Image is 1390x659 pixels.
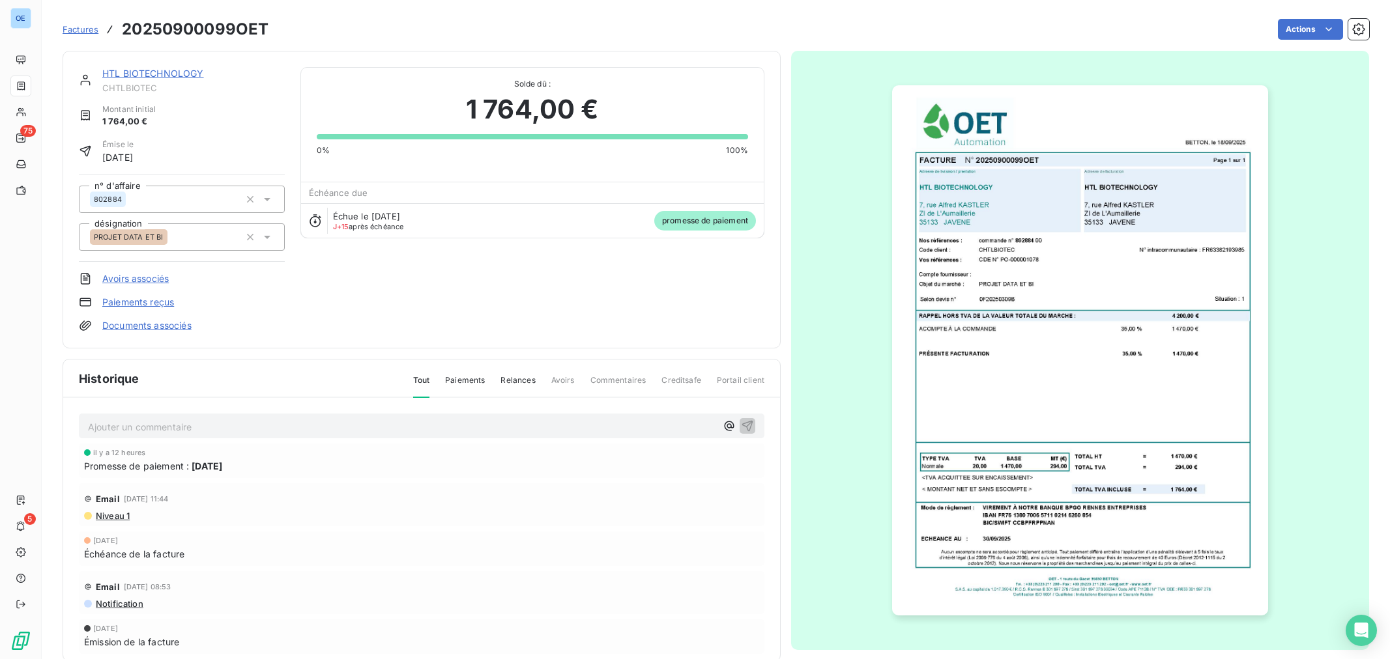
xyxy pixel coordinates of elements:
[102,319,192,332] a: Documents associés
[102,115,156,128] span: 1 764,00 €
[84,635,179,649] span: Émission de la facture
[93,537,118,544] span: [DATE]
[94,598,143,609] span: Notification
[333,222,349,231] span: J+15
[654,211,756,231] span: promesse de paiement
[96,494,120,504] span: Email
[94,511,130,521] span: Niveau 1
[102,68,204,79] a: HTL BIOTECHNOLOGY
[317,145,330,156] span: 0%
[24,513,36,525] span: 5
[96,582,120,592] span: Email
[102,272,169,285] a: Avoirs associés
[79,370,139,387] span: Historique
[445,374,485,397] span: Paiements
[413,374,430,398] span: Tout
[63,23,98,36] a: Factures
[333,211,400,221] span: Échue le [DATE]
[10,8,31,29] div: OE
[717,374,764,397] span: Portail client
[93,449,145,456] span: il y a 12 heures
[94,195,122,203] span: 802884
[10,630,31,651] img: Logo LeanPay
[102,296,174,309] a: Paiements reçus
[93,624,118,632] span: [DATE]
[102,139,134,150] span: Émise le
[317,78,748,90] span: Solde dû :
[309,188,368,198] span: Échéance due
[500,374,535,397] span: Relances
[661,374,701,397] span: Creditsafe
[124,495,169,503] span: [DATE] 11:44
[551,374,575,397] span: Avoirs
[63,24,98,35] span: Factures
[192,459,222,473] span: [DATE]
[102,83,285,93] span: CHTLBIOTEC
[122,18,268,41] h3: 20250900099OET
[590,374,646,397] span: Commentaires
[726,145,748,156] span: 100%
[124,583,171,591] span: [DATE] 08:53
[1278,19,1343,40] button: Actions
[333,223,404,231] span: après échéance
[84,459,189,473] span: Promesse de paiement :
[102,104,156,115] span: Montant initial
[102,150,134,164] span: [DATE]
[20,125,36,137] span: 75
[1346,615,1377,646] div: Open Intercom Messenger
[84,547,184,561] span: Échéance de la facture
[892,85,1267,615] img: invoice_thumbnail
[94,233,164,241] span: PROJET DATA ET BI
[466,90,599,129] span: 1 764,00 €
